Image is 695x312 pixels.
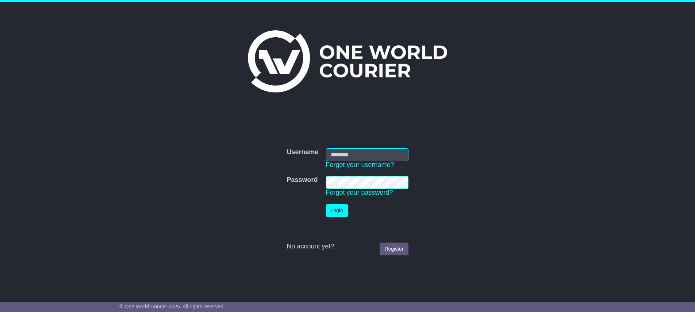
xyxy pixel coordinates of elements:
a: Forgot your username? [326,161,394,168]
a: Register [380,243,408,255]
a: Forgot your password? [326,189,393,196]
img: One World [248,30,447,92]
div: No account yet? [287,243,408,251]
label: Username [287,148,318,156]
span: © One World Courier 2025. All rights reserved. [119,304,225,309]
label: Password [287,176,318,184]
button: Login [326,204,348,217]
